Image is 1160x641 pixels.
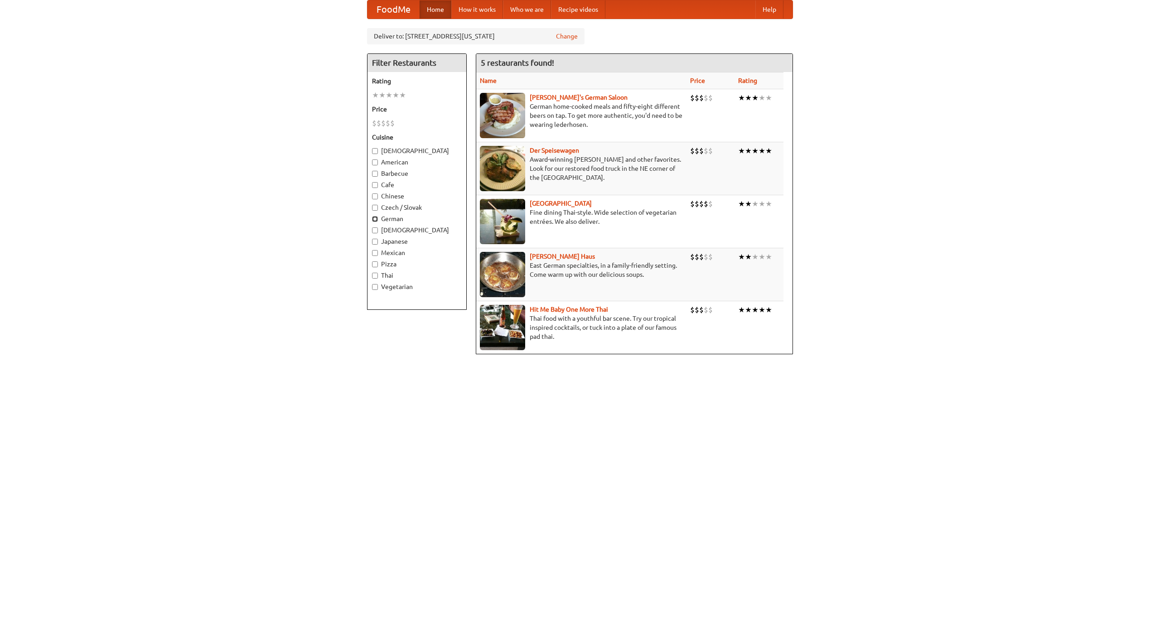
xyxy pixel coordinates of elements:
li: $ [704,305,708,315]
li: ★ [745,199,752,209]
div: Deliver to: [STREET_ADDRESS][US_STATE] [367,28,585,44]
li: ★ [386,90,392,100]
a: Price [690,77,705,84]
li: $ [708,305,713,315]
li: $ [699,93,704,103]
p: East German specialties, in a family-friendly setting. Come warm up with our delicious soups. [480,261,683,279]
label: Thai [372,271,462,280]
li: ★ [738,146,745,156]
ng-pluralize: 5 restaurants found! [481,58,554,67]
li: ★ [372,90,379,100]
p: Thai food with a youthful bar scene. Try our tropical inspired cocktails, or tuck into a plate of... [480,314,683,341]
a: [GEOGRAPHIC_DATA] [530,200,592,207]
label: Czech / Slovak [372,203,462,212]
input: Chinese [372,193,378,199]
input: Barbecue [372,171,378,177]
p: Award-winning [PERSON_NAME] and other favorites. Look for our restored food truck in the NE corne... [480,155,683,182]
input: [DEMOGRAPHIC_DATA] [372,148,378,154]
li: $ [690,199,695,209]
li: $ [377,118,381,128]
li: $ [708,252,713,262]
li: ★ [738,93,745,103]
li: $ [386,118,390,128]
h4: Filter Restaurants [367,54,466,72]
li: $ [708,93,713,103]
li: $ [708,146,713,156]
li: $ [690,305,695,315]
li: $ [390,118,395,128]
li: ★ [745,93,752,103]
li: $ [695,93,699,103]
li: ★ [745,305,752,315]
img: satay.jpg [480,199,525,244]
input: Japanese [372,239,378,245]
li: ★ [765,305,772,315]
label: [DEMOGRAPHIC_DATA] [372,146,462,155]
li: $ [381,118,386,128]
label: Vegetarian [372,282,462,291]
li: ★ [392,90,399,100]
li: $ [699,305,704,315]
img: kohlhaus.jpg [480,252,525,297]
label: Japanese [372,237,462,246]
a: Recipe videos [551,0,605,19]
li: $ [695,199,699,209]
label: Cafe [372,180,462,189]
label: Mexican [372,248,462,257]
li: ★ [759,305,765,315]
input: Thai [372,273,378,279]
li: $ [372,118,377,128]
li: $ [695,305,699,315]
input: [DEMOGRAPHIC_DATA] [372,227,378,233]
p: Fine dining Thai-style. Wide selection of vegetarian entrées. We also deliver. [480,208,683,226]
p: German home-cooked meals and fifty-eight different beers on tap. To get more authentic, you'd nee... [480,102,683,129]
img: esthers.jpg [480,93,525,138]
a: Help [755,0,783,19]
input: German [372,216,378,222]
a: Der Speisewagen [530,147,579,154]
input: American [372,159,378,165]
li: ★ [759,252,765,262]
li: ★ [759,93,765,103]
li: $ [695,146,699,156]
li: $ [704,252,708,262]
li: ★ [752,305,759,315]
input: Czech / Slovak [372,205,378,211]
img: speisewagen.jpg [480,146,525,191]
a: Rating [738,77,757,84]
a: Home [420,0,451,19]
a: Hit Me Baby One More Thai [530,306,608,313]
a: Name [480,77,497,84]
a: How it works [451,0,503,19]
label: Barbecue [372,169,462,178]
li: ★ [738,252,745,262]
b: [PERSON_NAME]'s German Saloon [530,94,628,101]
li: $ [704,146,708,156]
label: Pizza [372,260,462,269]
li: ★ [765,252,772,262]
input: Cafe [372,182,378,188]
li: ★ [399,90,406,100]
li: ★ [765,199,772,209]
label: [DEMOGRAPHIC_DATA] [372,226,462,235]
li: $ [708,199,713,209]
a: Who we are [503,0,551,19]
li: $ [690,252,695,262]
h5: Rating [372,77,462,86]
a: FoodMe [367,0,420,19]
img: babythai.jpg [480,305,525,350]
li: $ [704,93,708,103]
a: [PERSON_NAME] Haus [530,253,595,260]
li: ★ [759,199,765,209]
li: ★ [752,146,759,156]
input: Pizza [372,261,378,267]
li: ★ [759,146,765,156]
li: $ [690,146,695,156]
li: ★ [752,199,759,209]
li: ★ [738,305,745,315]
h5: Price [372,105,462,114]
